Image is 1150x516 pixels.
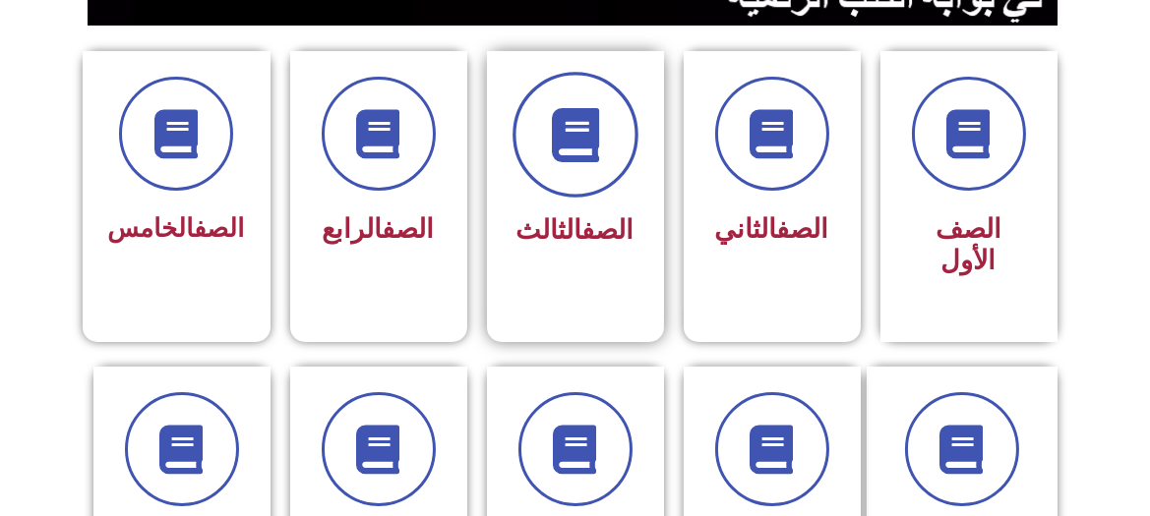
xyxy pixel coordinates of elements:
a: الصف [195,213,245,243]
a: الصف [582,214,635,246]
span: الرابع [323,213,435,245]
a: الصف [777,213,829,245]
a: الصف [383,213,435,245]
span: الثاني [715,213,829,245]
span: الثالث [516,214,635,246]
span: الخامس [108,213,245,243]
span: الصف الأول [936,213,1001,276]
